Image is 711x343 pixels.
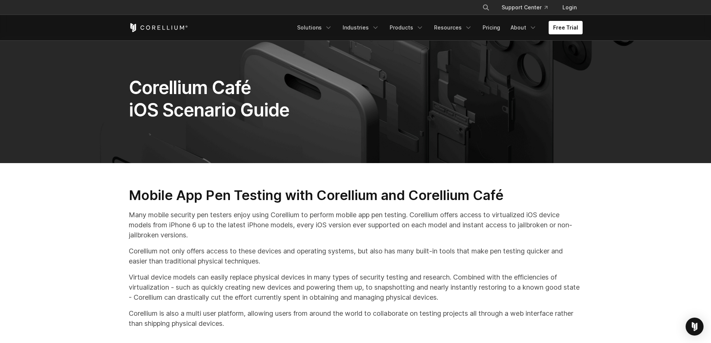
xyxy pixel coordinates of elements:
[129,272,583,302] p: Virtual device models can easily replace physical devices in many types of security testing and r...
[686,318,704,336] div: Open Intercom Messenger
[129,246,583,266] p: Corellium not only offers access to these devices and operating systems, but also has many built-...
[129,308,583,328] p: Corellium is also a multi user platform, allowing users from around the world to collaborate on t...
[293,21,337,34] a: Solutions
[129,77,290,121] span: Corellium Café iOS Scenario Guide
[338,21,384,34] a: Industries
[549,21,583,34] a: Free Trial
[129,23,188,32] a: Corellium Home
[385,21,428,34] a: Products
[129,187,583,204] h2: Mobile App Pen Testing with Corellium and Corellium Café
[478,21,505,34] a: Pricing
[473,1,583,14] div: Navigation Menu
[430,21,477,34] a: Resources
[556,1,583,14] a: Login
[129,210,583,240] p: Many mobile security pen testers enjoy using Corellium to perform mobile app pen testing. Corelli...
[506,21,541,34] a: About
[496,1,553,14] a: Support Center
[479,1,493,14] button: Search
[293,21,583,34] div: Navigation Menu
